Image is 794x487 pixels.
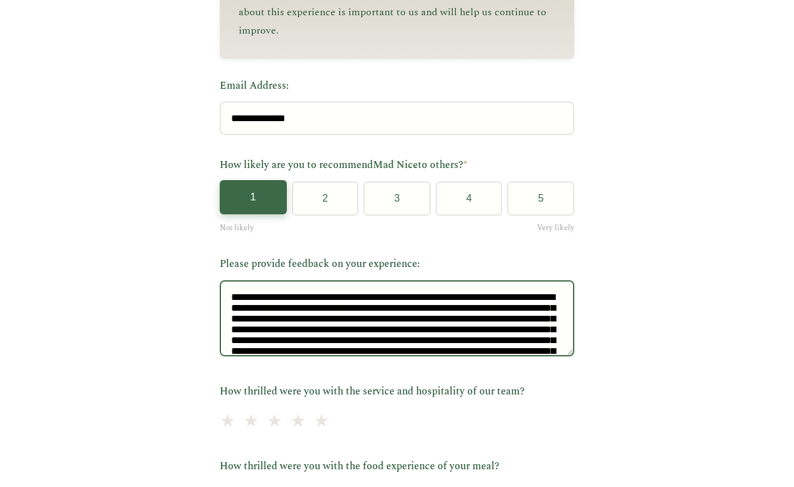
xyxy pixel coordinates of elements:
[537,222,574,234] span: Very likely
[220,157,574,174] label: How likely are you to recommend to others?
[290,408,306,436] span: ★
[220,78,574,94] label: Email Address:
[507,181,574,216] button: 5
[243,408,259,436] span: ★
[363,181,431,216] button: 3
[220,256,574,273] label: Please provide feedback on your experience:
[220,384,574,400] label: How thrilled were you with the service and hospitality of our team?
[313,408,329,436] span: ★
[267,408,282,436] span: ★
[220,458,574,475] label: How thrilled were you with the food experience of your meal?
[220,222,254,234] span: Not likely
[292,181,359,216] button: 2
[220,408,236,436] span: ★
[373,157,418,172] span: Mad Nice
[436,181,503,216] button: 4
[220,180,287,214] button: 1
